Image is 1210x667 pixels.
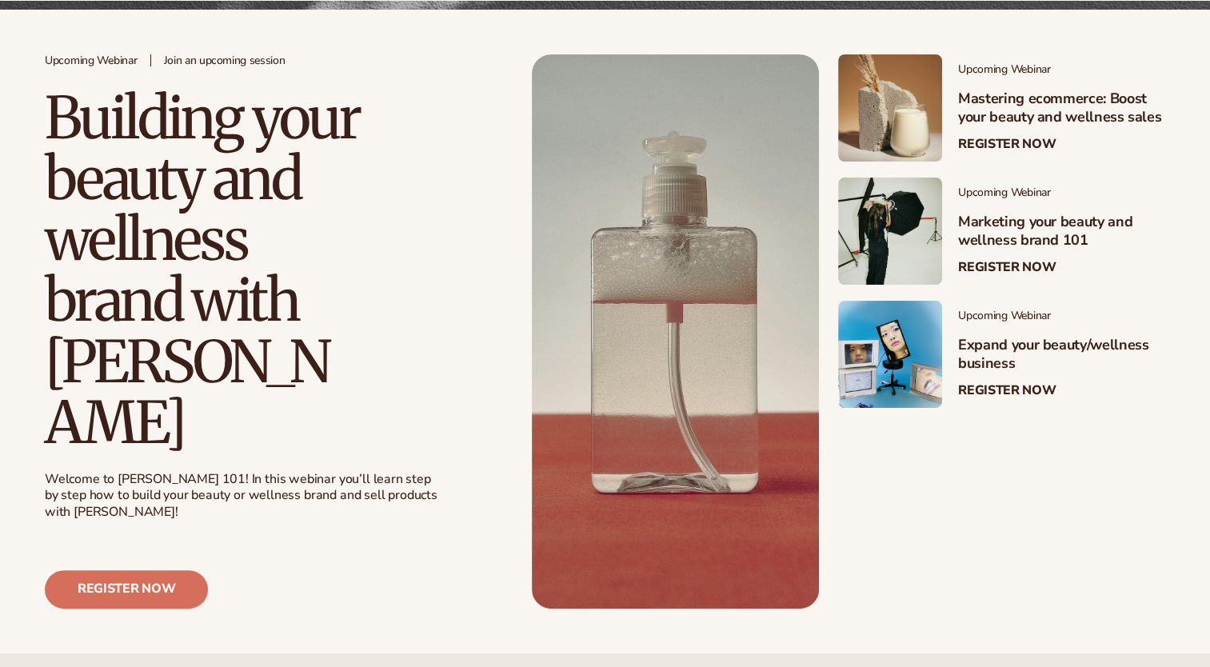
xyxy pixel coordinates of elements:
[958,310,1165,323] span: Upcoming Webinar
[958,260,1056,275] a: Register Now
[958,90,1165,127] h3: Mastering ecommerce: Boost your beauty and wellness sales
[45,54,138,68] span: Upcoming Webinar
[958,336,1165,373] h3: Expand your beauty/wellness business
[958,186,1165,200] span: Upcoming Webinar
[958,63,1165,77] span: Upcoming Webinar
[164,54,286,68] span: Join an upcoming session
[45,471,440,521] div: Welcome to [PERSON_NAME] 101! In this webinar you’ll learn step by step how to build your beauty ...
[958,213,1165,250] h3: Marketing your beauty and wellness brand 101
[958,137,1056,152] a: Register Now
[958,383,1056,398] a: Register Now
[45,570,208,609] a: Register now
[45,88,365,453] h2: Building your beauty and wellness brand with [PERSON_NAME]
